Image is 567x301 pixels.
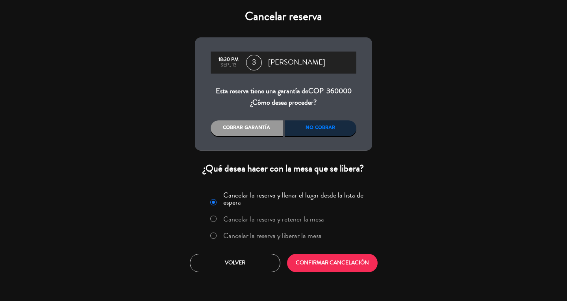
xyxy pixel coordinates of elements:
span: 3 [246,55,262,70]
button: Volver [190,254,280,272]
label: Cancelar la reserva y retener la mesa [223,216,324,223]
button: CONFIRMAR CANCELACIÓN [287,254,378,272]
h4: Cancelar reserva [195,9,372,24]
div: 18:30 PM [215,57,242,63]
div: Esta reserva tiene una garantía de ¿Cómo desea proceder? [211,85,356,109]
label: Cancelar la reserva y liberar la mesa [223,232,322,239]
span: 360000 [326,86,352,96]
span: COP [308,86,324,96]
div: ¿Qué desea hacer con la mesa que se libera? [195,163,372,175]
div: sep., 13 [215,63,242,68]
div: Cobrar garantía [211,120,283,136]
div: No cobrar [285,120,357,136]
label: Cancelar la reserva y llenar el lugar desde la lista de espera [223,192,367,206]
span: [PERSON_NAME] [268,57,325,68]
